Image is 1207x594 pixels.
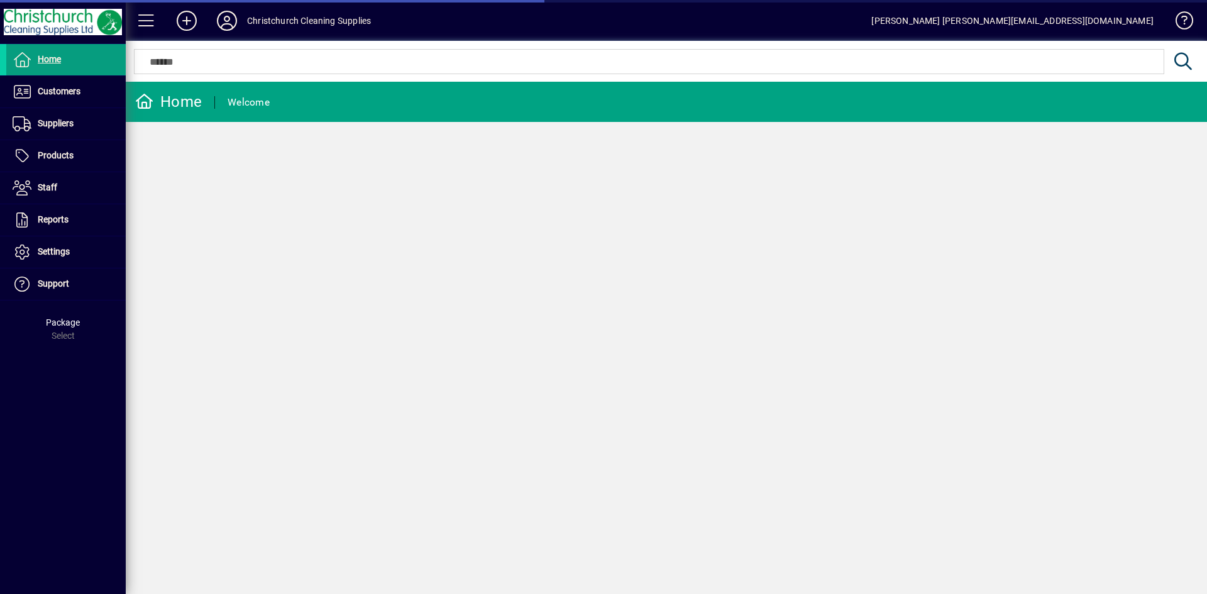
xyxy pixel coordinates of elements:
[6,172,126,204] a: Staff
[167,9,207,32] button: Add
[6,76,126,107] a: Customers
[38,214,69,224] span: Reports
[38,54,61,64] span: Home
[1166,3,1191,43] a: Knowledge Base
[38,278,69,289] span: Support
[46,317,80,327] span: Package
[38,150,74,160] span: Products
[135,92,202,112] div: Home
[6,236,126,268] a: Settings
[38,118,74,128] span: Suppliers
[871,11,1154,31] div: [PERSON_NAME] [PERSON_NAME][EMAIL_ADDRESS][DOMAIN_NAME]
[6,140,126,172] a: Products
[38,86,80,96] span: Customers
[6,268,126,300] a: Support
[38,246,70,256] span: Settings
[228,92,270,113] div: Welcome
[247,11,371,31] div: Christchurch Cleaning Supplies
[38,182,57,192] span: Staff
[6,108,126,140] a: Suppliers
[207,9,247,32] button: Profile
[6,204,126,236] a: Reports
